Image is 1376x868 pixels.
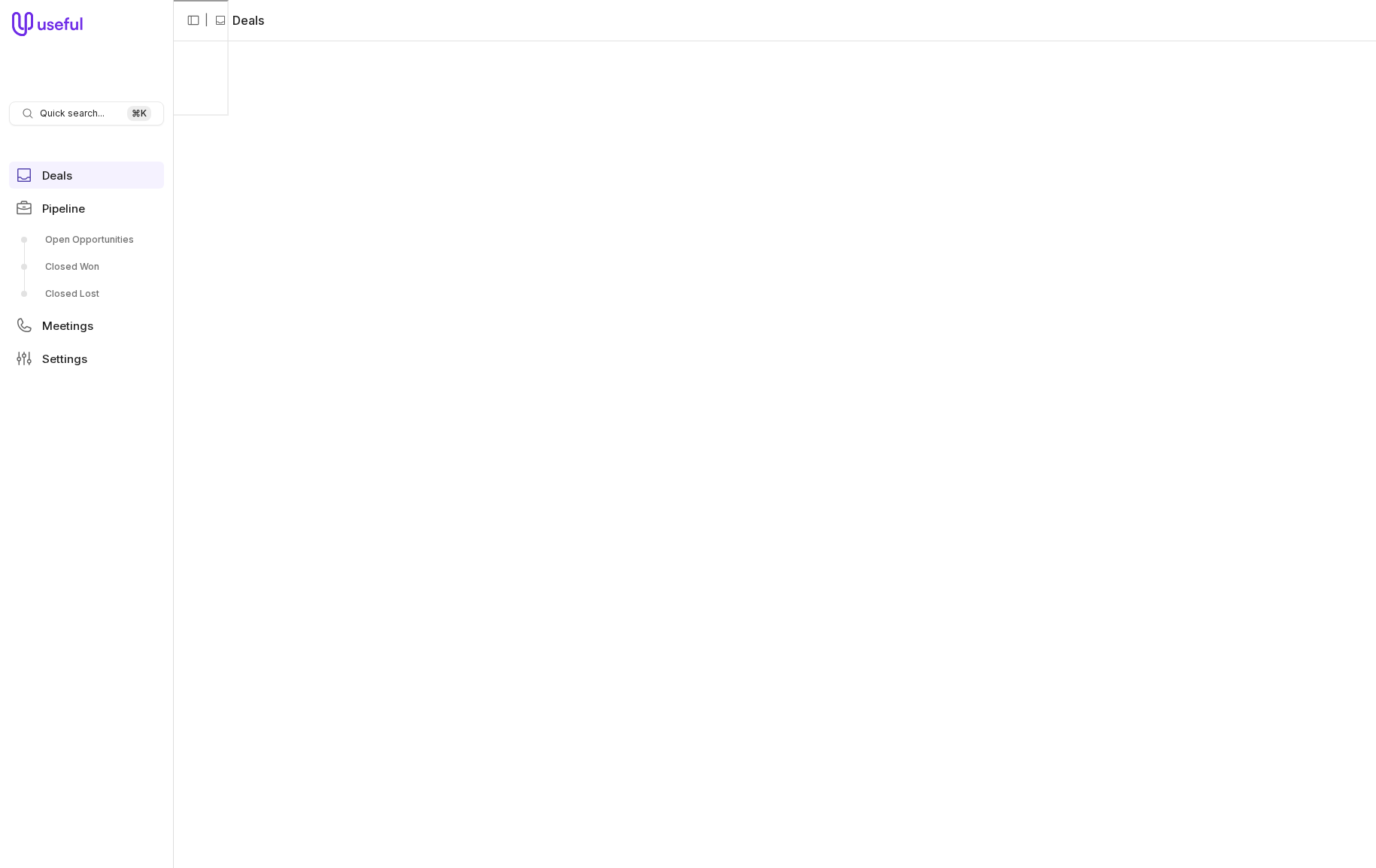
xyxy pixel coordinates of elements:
[9,195,164,222] a: Pipeline
[9,255,164,279] a: Closed Won
[9,312,164,339] a: Meetings
[42,170,72,181] span: Deals
[182,9,205,32] button: Collapse sidebar
[9,282,164,306] a: Closed Lost
[9,228,164,252] a: Open Opportunities
[42,203,85,214] span: Pipeline
[214,11,264,29] li: Deals
[9,345,164,372] a: Settings
[42,320,93,331] span: Meetings
[127,106,151,121] kbd: ⌘ K
[42,353,87,364] span: Settings
[9,162,164,189] a: Deals
[9,228,164,306] div: Pipeline submenu
[205,11,208,29] span: |
[40,107,105,119] span: Quick search...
